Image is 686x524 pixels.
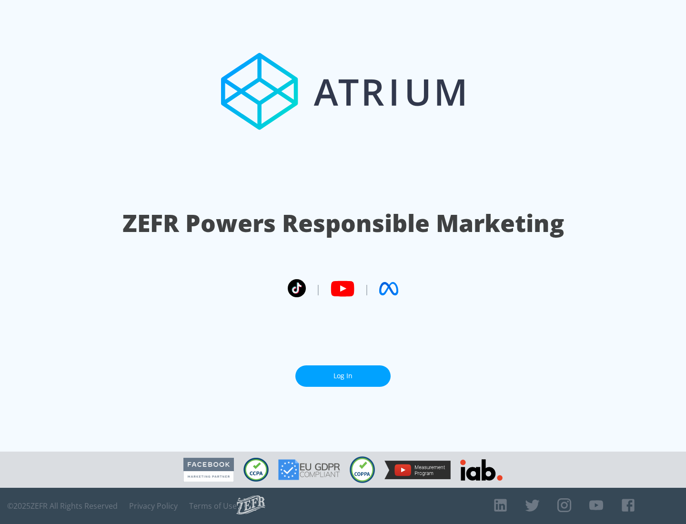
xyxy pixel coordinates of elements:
img: Facebook Marketing Partner [183,458,234,482]
img: YouTube Measurement Program [384,461,451,479]
img: IAB [460,459,503,481]
span: © 2025 ZEFR All Rights Reserved [7,501,118,511]
a: Privacy Policy [129,501,178,511]
a: Log In [295,365,391,387]
h1: ZEFR Powers Responsible Marketing [122,207,564,240]
img: CCPA Compliant [243,458,269,482]
img: GDPR Compliant [278,459,340,480]
span: | [315,282,321,296]
span: | [364,282,370,296]
a: Terms of Use [189,501,237,511]
img: COPPA Compliant [350,456,375,483]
